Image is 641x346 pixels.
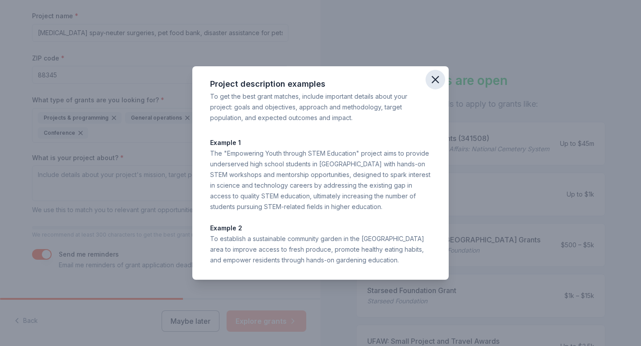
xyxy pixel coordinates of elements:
[210,148,431,212] div: The "Empowering Youth through STEM Education" project aims to provide underserved high school stu...
[210,137,431,148] p: Example 1
[210,77,431,91] div: Project description examples
[210,223,431,233] p: Example 2
[210,91,431,123] div: To get the best grant matches, include important details about your project: goals and objectives...
[210,233,431,266] div: To establish a sustainable community garden in the [GEOGRAPHIC_DATA] area to improve access to fr...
